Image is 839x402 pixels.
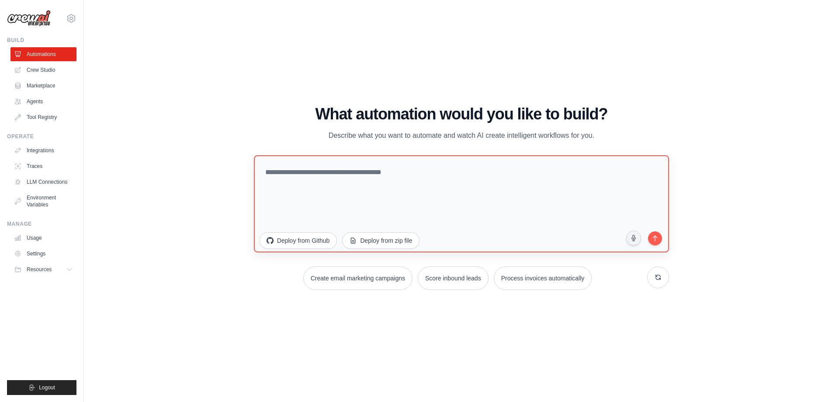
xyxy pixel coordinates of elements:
img: Logo [7,10,51,27]
h1: What automation would you like to build? [254,105,669,123]
span: Resources [27,266,52,273]
button: Deploy from zip file [342,232,419,249]
iframe: Chat Widget [795,360,839,402]
a: Marketplace [10,79,76,93]
span: Logout [39,384,55,391]
a: Crew Studio [10,63,76,77]
a: Environment Variables [10,191,76,212]
button: Create email marketing campaigns [303,266,413,290]
a: Usage [10,231,76,245]
button: Score inbound leads [418,266,489,290]
a: Automations [10,47,76,61]
div: Build [7,37,76,44]
button: Process invoices automatically [494,266,592,290]
a: Agents [10,94,76,108]
button: Logout [7,380,76,395]
a: Integrations [10,143,76,157]
div: 聊天小组件 [795,360,839,402]
button: Deploy from Github [259,232,337,249]
div: Operate [7,133,76,140]
button: Resources [10,262,76,276]
a: Traces [10,159,76,173]
p: Describe what you want to automate and watch AI create intelligent workflows for you. [315,130,608,141]
a: Tool Registry [10,110,76,124]
a: LLM Connections [10,175,76,189]
div: Manage [7,220,76,227]
a: Settings [10,247,76,261]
